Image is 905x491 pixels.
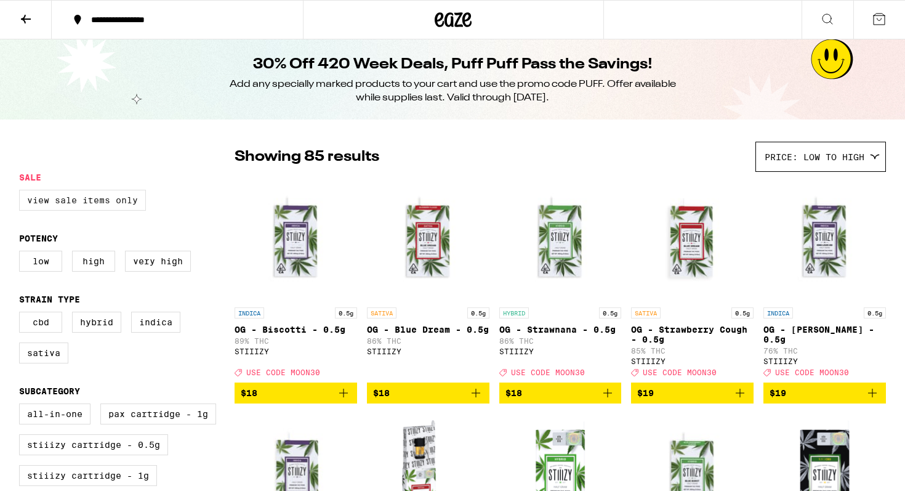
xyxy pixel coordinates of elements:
label: STIIIZY Cartridge - 1g [19,465,157,486]
button: Add to bag [763,383,886,404]
p: 0.5g [864,307,886,319]
p: 0.5g [599,307,621,319]
a: Open page for OG - Strawberry Cough - 0.5g from STIIIZY [631,178,754,383]
label: STIIIZY Cartridge - 0.5g [19,434,168,455]
p: 0.5g [731,307,754,319]
span: Hi. Need any help? [7,9,89,18]
a: Open page for OG - King Louis XIII - 0.5g from STIIIZY [763,178,886,383]
p: 0.5g [335,307,357,319]
span: USE CODE MOON30 [511,368,585,376]
div: Add any specially marked products to your cart and use the promo code PUFF. Offer available while... [228,78,677,105]
span: USE CODE MOON30 [643,368,717,376]
div: STIIIZY [367,347,489,355]
button: Add to bag [367,383,489,404]
p: SATIVA [367,307,396,319]
span: USE CODE MOON30 [246,368,320,376]
p: 0.5g [467,307,489,319]
p: Showing 85 results [235,147,379,168]
p: OG - Strawberry Cough - 0.5g [631,325,754,344]
a: Open page for OG - Biscotti - 0.5g from STIIIZY [235,178,357,383]
img: STIIIZY - OG - Blue Dream - 0.5g [367,178,489,301]
label: Indica [131,312,180,333]
label: Hybrid [72,312,121,333]
div: STIIIZY [763,357,886,365]
p: 86% THC [367,337,489,345]
legend: Sale [19,172,41,182]
label: Sativa [19,343,68,363]
p: HYBRID [499,307,529,319]
h1: 30% Off 420 Week Deals, Puff Puff Pass the Savings! [253,54,653,75]
img: STIIIZY - OG - Strawnana - 0.5g [499,178,622,301]
span: Price: Low to High [765,152,864,162]
a: Open page for OG - Blue Dream - 0.5g from STIIIZY [367,178,489,383]
p: 85% THC [631,347,754,355]
img: STIIIZY - OG - Biscotti - 0.5g [235,178,357,301]
span: $19 [637,388,654,398]
p: 76% THC [763,347,886,355]
p: OG - Biscotti - 0.5g [235,325,357,335]
div: STIIIZY [235,347,357,355]
span: $18 [241,388,257,398]
legend: Potency [19,233,58,243]
div: STIIIZY [631,357,754,365]
legend: Strain Type [19,294,80,304]
button: Add to bag [631,383,754,404]
span: USE CODE MOON30 [775,368,849,376]
div: STIIIZY [499,347,622,355]
p: INDICA [763,307,793,319]
p: INDICA [235,307,264,319]
p: OG - Strawnana - 0.5g [499,325,622,335]
p: 89% THC [235,337,357,345]
p: 86% THC [499,337,622,345]
label: CBD [19,312,62,333]
legend: Subcategory [19,386,80,396]
label: Low [19,251,62,272]
p: OG - Blue Dream - 0.5g [367,325,489,335]
img: STIIIZY - OG - Strawberry Cough - 0.5g [631,178,754,301]
span: $18 [373,388,390,398]
label: PAX Cartridge - 1g [100,404,216,424]
img: STIIIZY - OG - King Louis XIII - 0.5g [763,178,886,301]
label: View Sale Items Only [19,190,146,211]
button: Add to bag [499,383,622,404]
span: $19 [770,388,786,398]
p: OG - [PERSON_NAME] - 0.5g [763,325,886,344]
a: Open page for OG - Strawnana - 0.5g from STIIIZY [499,178,622,383]
label: Very High [125,251,191,272]
label: All-In-One [19,404,90,424]
p: SATIVA [631,307,661,319]
button: Add to bag [235,383,357,404]
span: $18 [505,388,522,398]
label: High [72,251,115,272]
